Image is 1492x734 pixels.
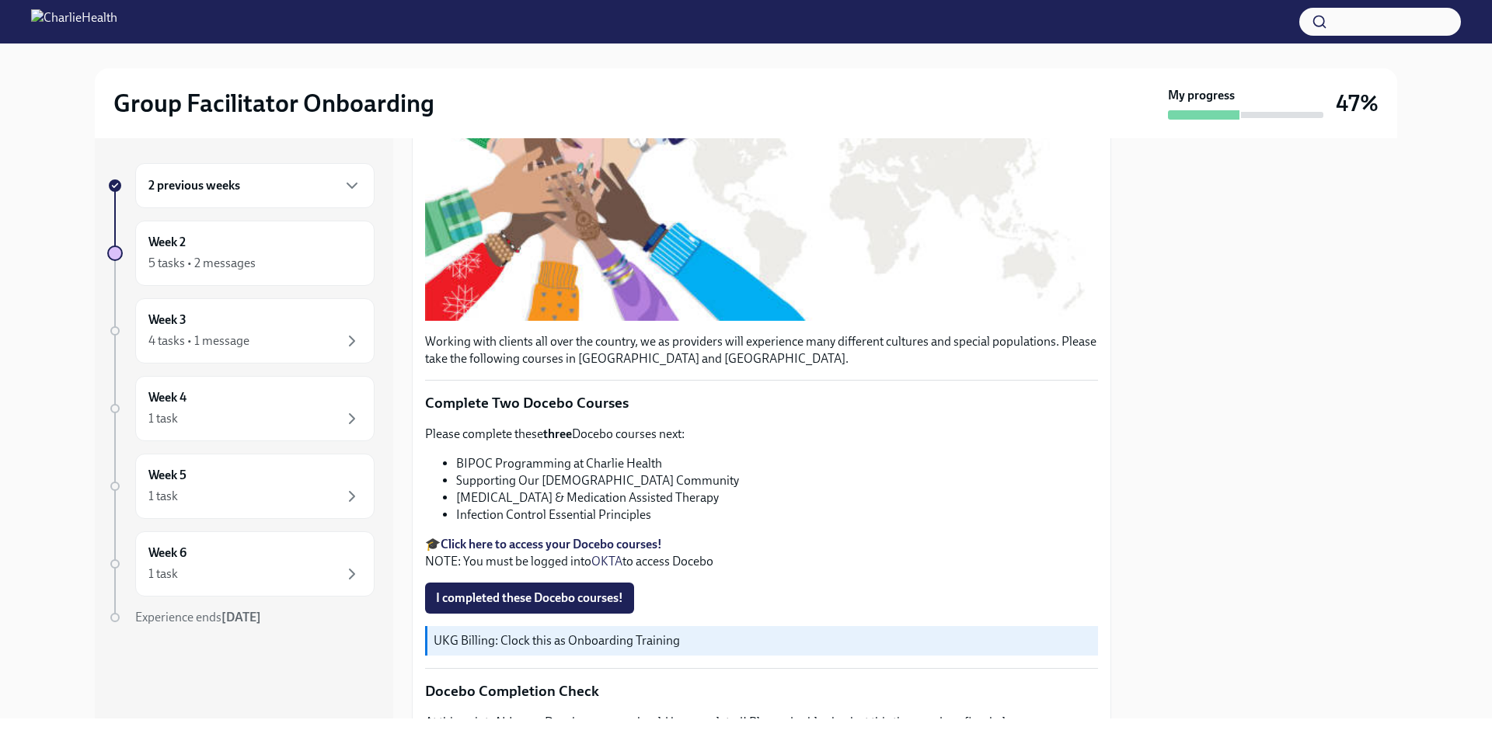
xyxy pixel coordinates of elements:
[425,426,1098,443] p: Please complete these Docebo courses next:
[456,489,1098,506] li: [MEDICAL_DATA] & Medication Assisted Therapy
[425,536,1098,570] p: 🎓 NOTE: You must be logged into to access Docebo
[148,234,186,251] h6: Week 2
[1168,87,1235,104] strong: My progress
[456,455,1098,472] li: BIPOC Programming at Charlie Health
[425,45,1098,321] button: Zoom image
[148,565,178,583] div: 1 task
[425,393,1098,413] p: Complete Two Docebo Courses
[31,9,117,34] img: CharlieHealth
[148,389,186,406] h6: Week 4
[113,88,434,119] h2: Group Facilitator Onboarding
[221,610,261,624] strong: [DATE]
[425,333,1098,367] p: Working with clients all over the country, we as providers will experience many different culture...
[1336,89,1379,117] h3: 47%
[107,376,375,441] a: Week 41 task
[148,467,186,484] h6: Week 5
[135,163,375,208] div: 2 previous weeks
[148,488,178,505] div: 1 task
[107,298,375,364] a: Week 34 tasks • 1 message
[107,531,375,597] a: Week 61 task
[148,332,249,350] div: 4 tasks • 1 message
[434,632,1092,649] p: UKG Billing: Clock this as Onboarding Training
[148,544,186,562] h6: Week 6
[543,426,572,441] strong: three
[107,221,375,286] a: Week 25 tasks • 2 messages
[436,590,623,606] span: I completed these Docebo courses!
[425,714,1098,731] p: At this point, ALL your Docebo courses should be completed! Please double check at this time, and...
[148,410,178,427] div: 1 task
[135,610,261,624] span: Experience ends
[148,177,240,194] h6: 2 previous weeks
[591,554,622,569] a: OKTA
[441,537,662,551] a: Click here to access your Docebo courses!
[425,583,634,614] button: I completed these Docebo courses!
[456,472,1098,489] li: Supporting Our [DEMOGRAPHIC_DATA] Community
[148,255,256,272] div: 5 tasks • 2 messages
[148,311,186,329] h6: Week 3
[425,681,1098,701] p: Docebo Completion Check
[107,454,375,519] a: Week 51 task
[456,506,1098,524] li: Infection Control Essential Principles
